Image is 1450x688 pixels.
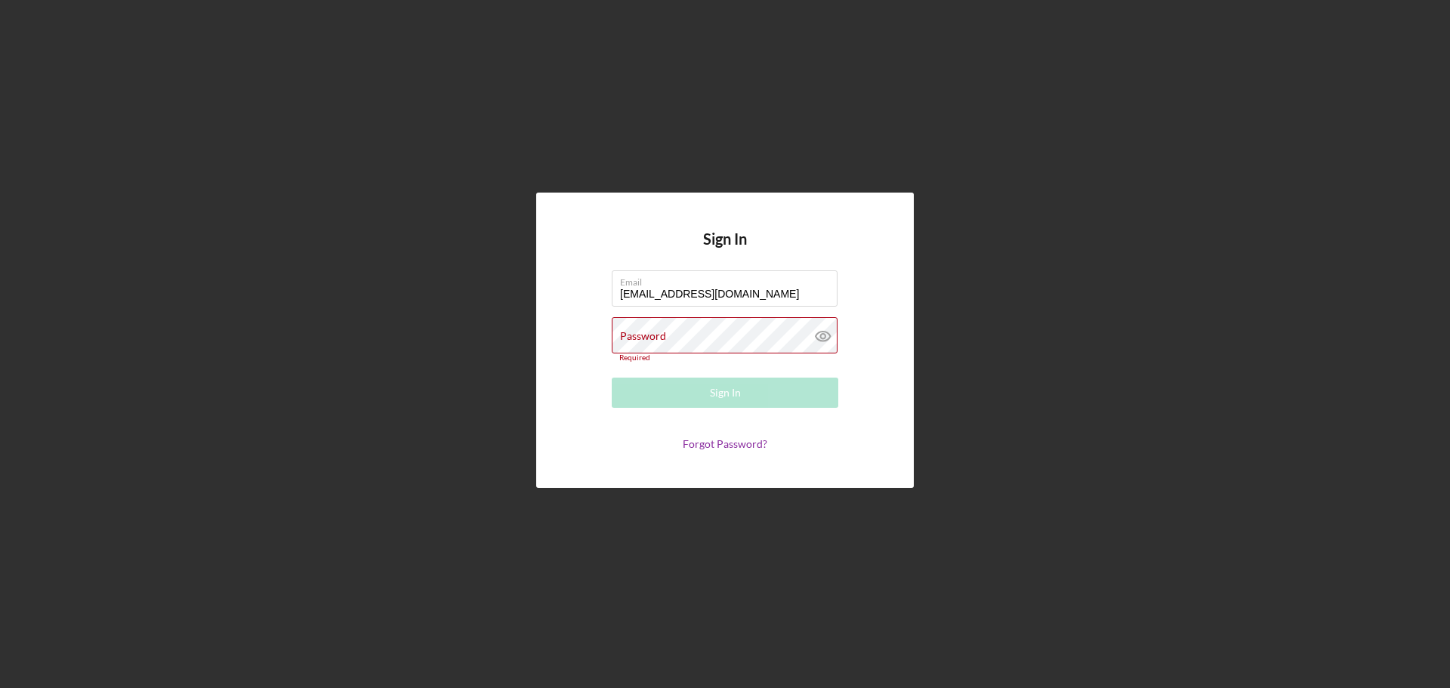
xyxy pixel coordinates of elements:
div: Sign In [710,378,741,408]
a: Forgot Password? [683,437,767,450]
div: Required [612,353,838,363]
label: Email [620,271,838,288]
h4: Sign In [703,230,747,270]
label: Password [620,330,666,342]
button: Sign In [612,378,838,408]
